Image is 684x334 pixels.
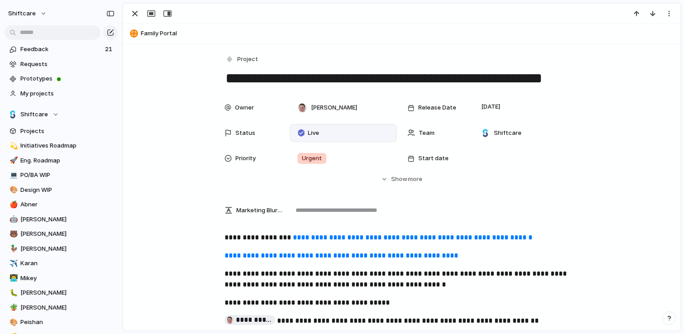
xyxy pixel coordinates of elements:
[408,175,422,184] span: more
[8,244,17,253] button: 🦆
[5,242,118,256] a: 🦆[PERSON_NAME]
[10,258,16,269] div: ✈️
[5,72,118,86] a: Prototypes
[419,129,435,138] span: Team
[8,303,17,312] button: 🪴
[418,103,456,112] span: Release Date
[5,315,118,329] a: 🎨Peishan
[8,9,36,18] span: shiftcare
[20,288,115,297] span: [PERSON_NAME]
[302,154,322,163] span: Urgent
[8,318,17,327] button: 🎨
[8,288,17,297] button: 🐛
[141,29,676,38] span: Family Portal
[5,139,118,153] a: 💫Initiatives Roadmap
[20,244,115,253] span: [PERSON_NAME]
[5,213,118,226] a: 🤖[PERSON_NAME]
[235,154,256,163] span: Priority
[105,45,114,54] span: 21
[5,227,118,241] a: 🐻[PERSON_NAME]
[10,185,16,195] div: 🎨
[235,103,254,112] span: Owner
[8,141,17,150] button: 💫
[10,141,16,151] div: 💫
[5,108,118,121] button: Shiftcare
[20,110,48,119] span: Shiftcare
[8,156,17,165] button: 🚀
[20,200,115,209] span: Abner
[8,186,17,195] button: 🎨
[311,103,357,112] span: [PERSON_NAME]
[5,301,118,315] a: 🪴[PERSON_NAME]
[5,198,118,211] a: 🍎Abner
[5,168,118,182] a: 💻PO/BA WIP
[20,229,115,239] span: [PERSON_NAME]
[8,215,17,224] button: 🤖
[20,156,115,165] span: Eng. Roadmap
[10,288,16,298] div: 🐛
[5,154,118,167] a: 🚀Eng. Roadmap
[225,171,579,187] button: Showmore
[20,215,115,224] span: [PERSON_NAME]
[20,74,115,83] span: Prototypes
[8,229,17,239] button: 🐻
[20,171,115,180] span: PO/BA WIP
[235,129,255,138] span: Status
[418,154,449,163] span: Start date
[10,170,16,181] div: 💻
[4,6,52,21] button: shiftcare
[308,129,319,138] span: Live
[5,87,118,100] a: My projects
[8,274,17,283] button: 👨‍💻
[8,200,17,209] button: 🍎
[20,141,115,150] span: Initiatives Roadmap
[5,57,118,71] a: Requests
[20,318,115,327] span: Peishan
[10,229,16,239] div: 🐻
[20,127,115,136] span: Projects
[5,43,118,56] a: Feedback21
[5,183,118,197] a: 🎨Design WIP
[10,273,16,283] div: 👨‍💻
[20,89,115,98] span: My projects
[224,53,261,66] button: Project
[20,45,102,54] span: Feedback
[237,55,258,64] span: Project
[494,129,521,138] span: Shiftcare
[127,26,676,41] button: Family Portal
[20,259,115,268] span: Karan
[20,274,115,283] span: Mikey
[10,317,16,328] div: 🎨
[5,124,118,138] a: Projects
[391,175,407,184] span: Show
[20,186,115,195] span: Design WIP
[10,302,16,313] div: 🪴
[20,303,115,312] span: [PERSON_NAME]
[479,101,503,112] span: [DATE]
[10,155,16,166] div: 🚀
[10,200,16,210] div: 🍎
[8,171,17,180] button: 💻
[5,257,118,270] a: ✈️Karan
[20,60,115,69] span: Requests
[10,214,16,224] div: 🤖
[5,272,118,285] a: 👨‍💻Mikey
[10,243,16,254] div: 🦆
[236,206,282,215] span: Marketing Blurb (15-20 Words)
[5,286,118,300] a: 🐛[PERSON_NAME]
[8,259,17,268] button: ✈️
